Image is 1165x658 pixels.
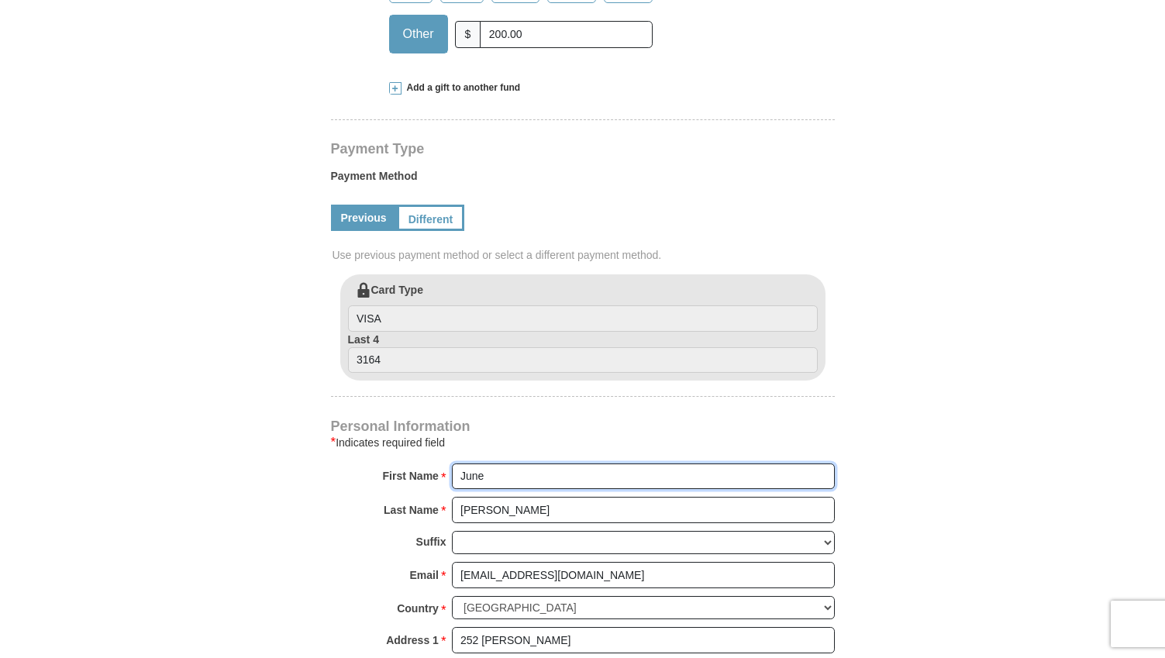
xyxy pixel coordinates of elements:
[455,21,481,48] span: $
[331,168,835,191] label: Payment Method
[384,499,439,521] strong: Last Name
[333,247,836,263] span: Use previous payment method or select a different payment method.
[480,21,652,48] input: Other Amount
[397,598,439,619] strong: Country
[402,81,521,95] span: Add a gift to another fund
[348,282,818,332] label: Card Type
[348,332,818,374] label: Last 4
[395,22,442,46] span: Other
[348,305,818,332] input: Card Type
[331,205,397,231] a: Previous
[416,531,446,553] strong: Suffix
[348,347,818,374] input: Last 4
[383,465,439,487] strong: First Name
[386,629,439,651] strong: Address 1
[331,143,835,155] h4: Payment Type
[331,420,835,432] h4: Personal Information
[397,205,465,231] a: Different
[331,433,835,452] div: Indicates required field
[410,564,439,586] strong: Email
